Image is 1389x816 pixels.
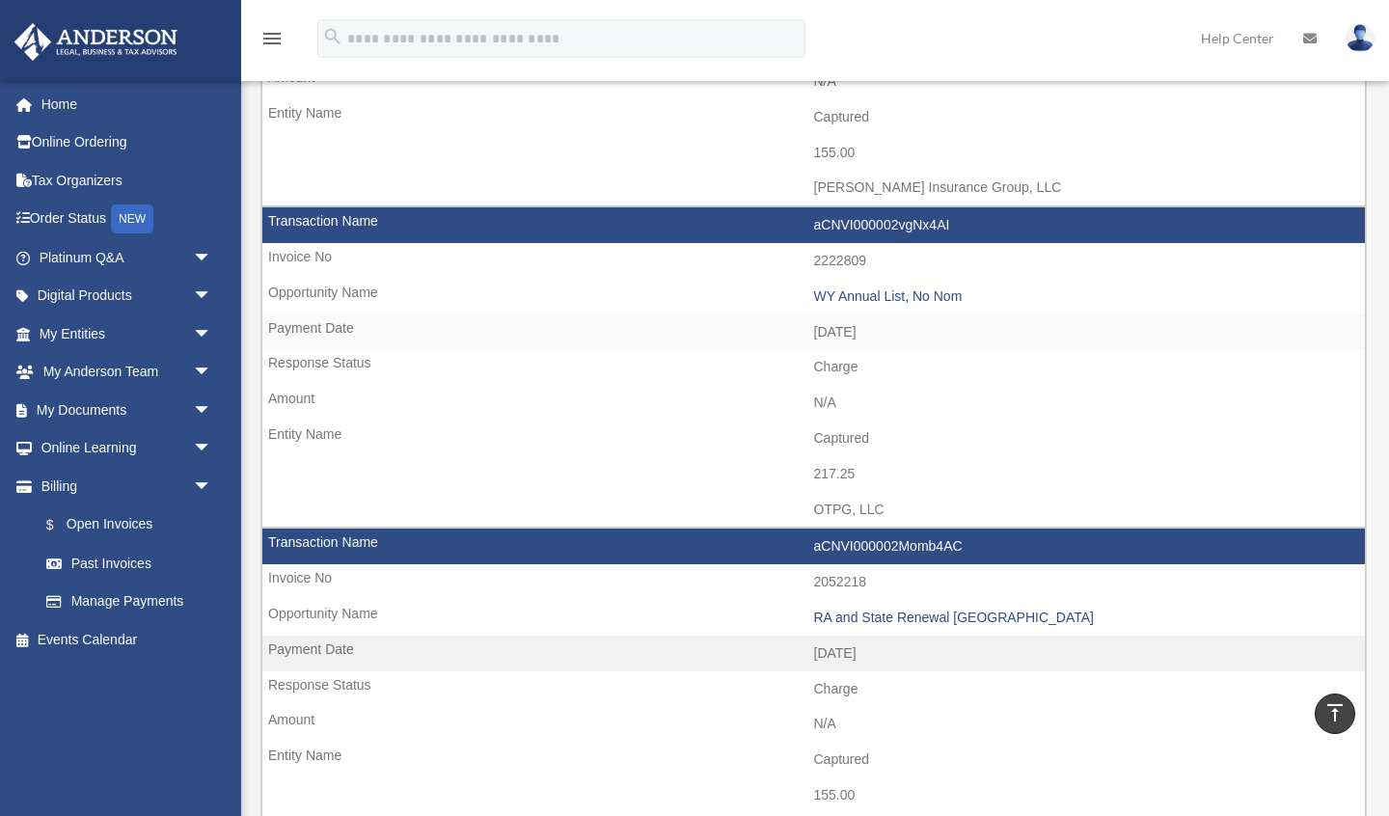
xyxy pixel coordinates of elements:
td: 2222809 [262,243,1365,280]
td: N/A [262,64,1365,100]
td: Charge [262,349,1365,386]
td: Captured [262,742,1365,778]
td: [PERSON_NAME] Insurance Group, LLC [262,170,1365,206]
span: arrow_drop_down [193,314,231,354]
a: Home [14,85,241,123]
td: aCNVI000002Momb4AC [262,529,1365,565]
span: arrow_drop_down [193,353,231,393]
td: Captured [262,421,1365,457]
img: User Pic [1346,24,1375,52]
i: vertical_align_top [1323,701,1347,724]
a: Events Calendar [14,620,241,659]
span: arrow_drop_down [193,467,231,506]
a: Order StatusNEW [14,200,241,239]
td: OTPG, LLC [262,492,1365,529]
td: N/A [262,706,1365,743]
a: Billingarrow_drop_down [14,467,241,505]
img: Anderson Advisors Platinum Portal [9,23,183,61]
td: [DATE] [262,314,1365,351]
td: 155.00 [262,135,1365,172]
i: search [322,26,343,47]
td: 155.00 [262,777,1365,814]
a: My Anderson Teamarrow_drop_down [14,353,241,392]
a: Digital Productsarrow_drop_down [14,277,241,315]
a: My Entitiesarrow_drop_down [14,314,241,353]
a: Past Invoices [27,544,231,583]
a: vertical_align_top [1315,694,1355,734]
td: aCNVI000002vgNx4AI [262,207,1365,244]
a: menu [260,34,284,50]
span: arrow_drop_down [193,429,231,469]
div: RA and State Renewal [GEOGRAPHIC_DATA] [814,610,1356,626]
a: Online Ordering [14,123,241,162]
td: [DATE] [262,636,1365,672]
span: arrow_drop_down [193,277,231,316]
a: $Open Invoices [27,505,241,545]
div: NEW [111,204,153,233]
td: Charge [262,671,1365,708]
td: N/A [262,385,1365,422]
div: WY Annual List, No Nom [814,288,1356,305]
a: Platinum Q&Aarrow_drop_down [14,238,241,277]
span: arrow_drop_down [193,238,231,278]
a: Online Learningarrow_drop_down [14,429,241,468]
span: $ [57,513,67,537]
td: 2052218 [262,564,1365,601]
i: menu [260,27,284,50]
a: Tax Organizers [14,161,241,200]
td: 217.25 [262,456,1365,493]
a: Manage Payments [27,583,241,621]
a: My Documentsarrow_drop_down [14,391,241,429]
td: Captured [262,99,1365,136]
span: arrow_drop_down [193,391,231,430]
